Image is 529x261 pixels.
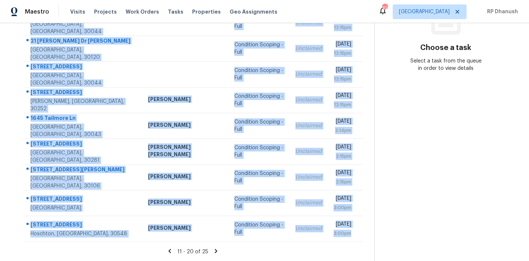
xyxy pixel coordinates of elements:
div: [DATE] [334,66,351,75]
div: 21 [PERSON_NAME] Dr [PERSON_NAME] [30,37,136,46]
div: [GEOGRAPHIC_DATA], [GEOGRAPHIC_DATA], 30281 [30,149,136,164]
div: Condition Scoping - Full [234,118,283,133]
span: Properties [192,8,221,15]
div: Condition Scoping - Full [234,196,283,210]
div: Unclaimed [295,174,322,181]
div: Condition Scoping - Full [234,170,283,185]
div: [PERSON_NAME] [PERSON_NAME] [148,143,223,160]
div: [PERSON_NAME] [148,199,223,208]
div: Condition Scoping - Full [234,93,283,107]
div: [PERSON_NAME], [GEOGRAPHIC_DATA], 30252 [30,98,136,112]
div: [PERSON_NAME] [148,224,223,233]
span: Tasks [168,9,183,14]
div: [GEOGRAPHIC_DATA], [GEOGRAPHIC_DATA], 30044 [30,72,136,87]
span: Work Orders [126,8,159,15]
div: Unclaimed [295,45,322,52]
div: [PERSON_NAME] [148,96,223,105]
div: [GEOGRAPHIC_DATA] [30,204,136,212]
div: 12:15pm [334,50,351,57]
div: 2:15pm [334,153,351,160]
div: [DATE] [334,40,351,50]
div: [DATE] [334,92,351,101]
div: 1645 Tailmore Ln [30,114,136,124]
div: Condition Scoping - Full [234,144,283,159]
span: [GEOGRAPHIC_DATA] [399,8,450,15]
div: 106 [382,4,387,12]
div: [STREET_ADDRESS][PERSON_NAME] [30,166,136,175]
span: Visits [70,8,85,15]
span: Projects [94,8,117,15]
div: 12:15pm [334,101,351,108]
span: 11 - 20 of 25 [177,249,208,254]
div: Unclaimed [295,225,322,232]
div: [STREET_ADDRESS] [30,221,136,230]
div: [GEOGRAPHIC_DATA], [GEOGRAPHIC_DATA], 30043 [30,124,136,138]
div: Unclaimed [295,96,322,104]
div: Hoschton, [GEOGRAPHIC_DATA], 30548 [30,230,136,237]
div: [DATE] [334,118,351,127]
div: Condition Scoping - Full [234,41,283,56]
div: [PERSON_NAME] [148,173,223,182]
div: [DATE] [334,169,351,178]
div: [GEOGRAPHIC_DATA], [GEOGRAPHIC_DATA], 30120 [30,46,136,61]
div: [STREET_ADDRESS] [30,63,136,72]
div: [GEOGRAPHIC_DATA], [GEOGRAPHIC_DATA], 30106 [30,175,136,190]
div: Condition Scoping - Full [234,67,283,82]
span: RP Dhanush [484,8,518,15]
h3: Choose a task [420,44,471,51]
div: 12:15pm [334,24,351,31]
div: [STREET_ADDRESS] [30,140,136,149]
div: [DATE] [334,195,351,204]
div: Select a task from the queue in order to view details [410,57,482,72]
div: Unclaimed [295,148,322,155]
span: Geo Assignments [230,8,277,15]
div: 3:00pm [334,204,351,211]
div: 12:15pm [334,75,351,83]
div: 2:14pm [334,127,351,134]
div: Unclaimed [295,71,322,78]
div: [DATE] [334,143,351,153]
div: [GEOGRAPHIC_DATA], [GEOGRAPHIC_DATA], 30044 [30,21,136,35]
div: [PERSON_NAME] [148,121,223,130]
div: 2:15pm [334,178,351,186]
div: Condition Scoping - Full [234,221,283,236]
span: Maestro [25,8,49,15]
div: Unclaimed [295,122,322,129]
div: [DATE] [334,221,351,230]
div: [STREET_ADDRESS] [30,89,136,98]
div: [STREET_ADDRESS] [30,195,136,204]
div: Unclaimed [295,199,322,207]
div: 3:00pm [334,230,351,237]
